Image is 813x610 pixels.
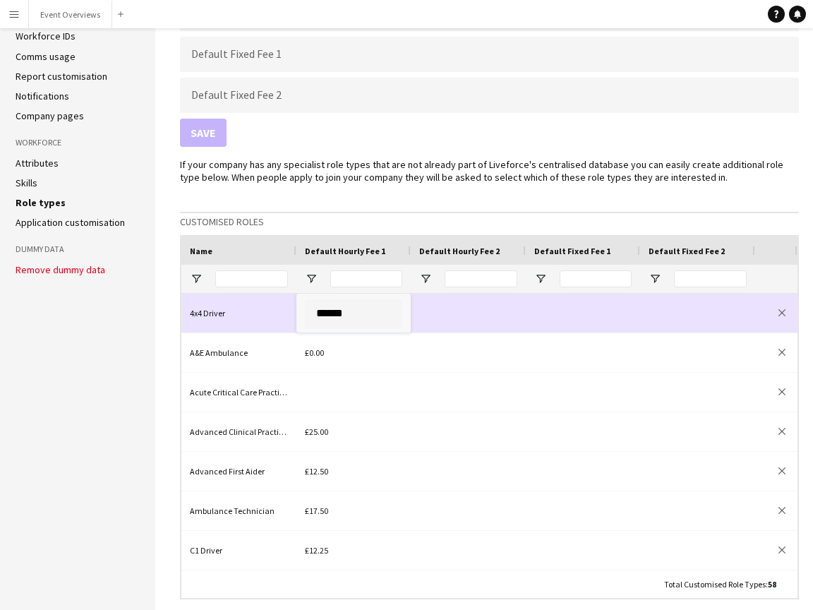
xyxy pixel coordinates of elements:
div: Acute Critical Care Practitioner (ACCP) [181,373,296,412]
span: Default Hourly Fee 1 [305,246,385,256]
div: Ambulance Technician [181,491,296,530]
h3: Workforce [16,136,140,149]
input: Default Fixed Fee 1 Filter Input [560,270,632,287]
input: Default Hourly Fee 1 Filter Input [330,270,402,287]
div: : [664,570,776,598]
button: Open Filter Menu [419,273,432,285]
span: Default Hourly Fee 2 [419,246,500,256]
span: Default Fixed Fee 1 [534,246,610,256]
a: Company pages [16,109,84,122]
h3: Customised roles [180,215,799,228]
div: A&E Ambulance [181,333,296,372]
input: Name Filter Input [215,270,288,287]
div: £17.50 [296,491,411,530]
a: Report customisation [16,70,107,83]
h3: Dummy Data [16,243,140,256]
input: Default Hourly Fee 2 Filter Input [445,270,517,287]
span: Name [190,246,212,256]
div: £0.00 [296,333,411,372]
input: Default Fixed Fee 2 Filter Input [674,270,747,287]
span: Total Customised Role Types [664,579,766,590]
button: Open Filter Menu [305,273,318,285]
div: 4x4 Driver [181,294,296,333]
div: Advanced First Aider [181,452,296,491]
div: Advanced Clinical Practitioner (ACP) [181,412,296,451]
button: Open Filter Menu [534,273,547,285]
button: Open Filter Menu [649,273,661,285]
button: Event Overviews [29,1,112,28]
p: If your company has any specialist role types that are not already part of Liveforce's centralise... [180,158,799,184]
div: £12.50 [296,452,411,491]
a: Workforce IDs [16,30,76,42]
div: C1 Driver [181,531,296,570]
a: Attributes [16,157,59,169]
div: £25.00 [296,412,411,451]
span: 58 [768,579,776,590]
a: Comms usage [16,50,76,63]
span: Default Fixed Fee 2 [649,246,725,256]
a: Application customisation [16,216,125,229]
button: Open Filter Menu [190,273,203,285]
a: Role types [16,196,66,209]
div: £12.25 [296,531,411,570]
button: Remove dummy data [16,264,105,275]
a: Skills [16,177,37,189]
a: Notifications [16,90,69,102]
